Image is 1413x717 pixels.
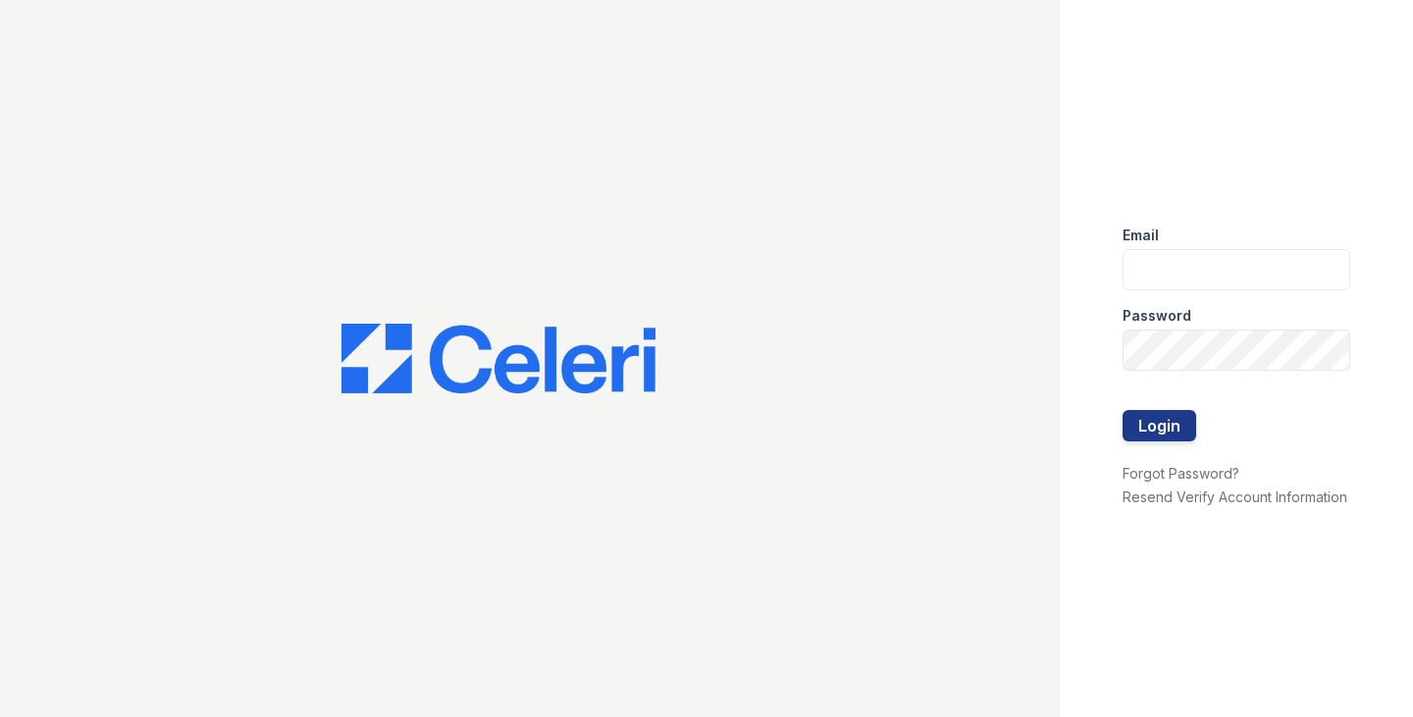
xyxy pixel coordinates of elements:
img: CE_Logo_Blue-a8612792a0a2168367f1c8372b55b34899dd931a85d93a1a3d3e32e68fde9ad4.png [341,324,655,394]
label: Email [1123,226,1159,245]
a: Forgot Password? [1123,465,1239,482]
a: Resend Verify Account Information [1123,488,1347,505]
button: Login [1123,410,1196,441]
label: Password [1123,306,1191,326]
